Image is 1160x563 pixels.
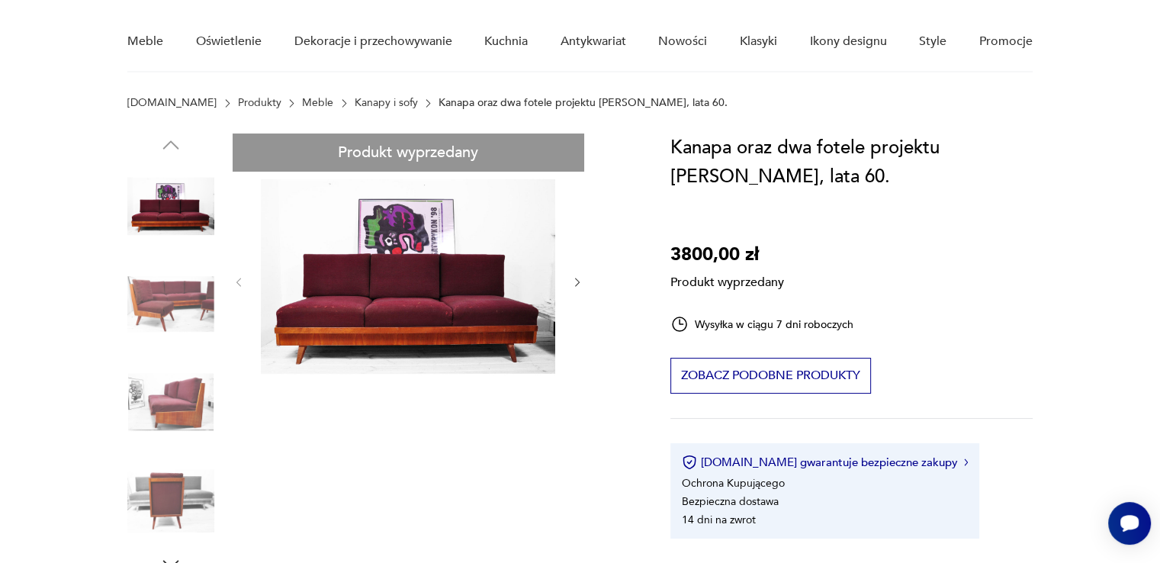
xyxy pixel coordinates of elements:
[670,240,784,269] p: 3800,00 zł
[658,12,707,71] a: Nowości
[964,458,969,466] img: Ikona strzałki w prawo
[670,134,1033,191] h1: Kanapa oraz dwa fotele projektu [PERSON_NAME], lata 60.
[670,358,871,394] button: Zobacz podobne produkty
[670,269,784,291] p: Produkt wyprzedany
[355,97,418,109] a: Kanapy i sofy
[127,12,163,71] a: Meble
[682,476,785,491] li: Ochrona Kupującego
[302,97,333,109] a: Meble
[682,513,756,527] li: 14 dni na zwrot
[238,97,281,109] a: Produkty
[919,12,946,71] a: Style
[439,97,728,109] p: Kanapa oraz dwa fotele projektu [PERSON_NAME], lata 60.
[127,97,217,109] a: [DOMAIN_NAME]
[670,315,853,333] div: Wysyłka w ciągu 7 dni roboczych
[294,12,451,71] a: Dekoracje i przechowywanie
[682,455,968,470] button: [DOMAIN_NAME] gwarantuje bezpieczne zakupy
[740,12,777,71] a: Klasyki
[682,494,779,509] li: Bezpieczna dostawa
[979,12,1033,71] a: Promocje
[484,12,528,71] a: Kuchnia
[809,12,886,71] a: Ikony designu
[561,12,626,71] a: Antykwariat
[196,12,262,71] a: Oświetlenie
[1108,502,1151,545] iframe: Smartsupp widget button
[682,455,697,470] img: Ikona certyfikatu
